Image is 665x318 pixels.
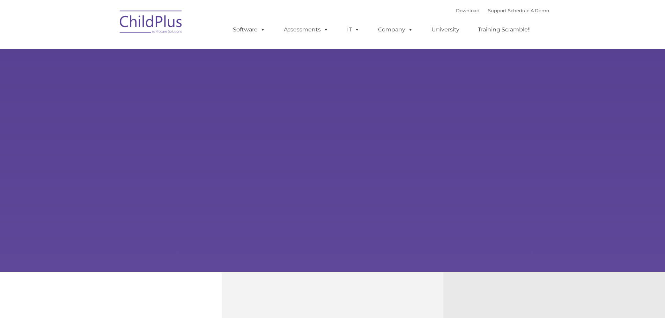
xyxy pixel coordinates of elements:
[371,23,420,37] a: Company
[488,8,507,13] a: Support
[508,8,549,13] a: Schedule A Demo
[340,23,367,37] a: IT
[456,8,549,13] font: |
[226,23,272,37] a: Software
[277,23,335,37] a: Assessments
[456,8,480,13] a: Download
[424,23,466,37] a: University
[116,6,186,40] img: ChildPlus by Procare Solutions
[471,23,538,37] a: Training Scramble!!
